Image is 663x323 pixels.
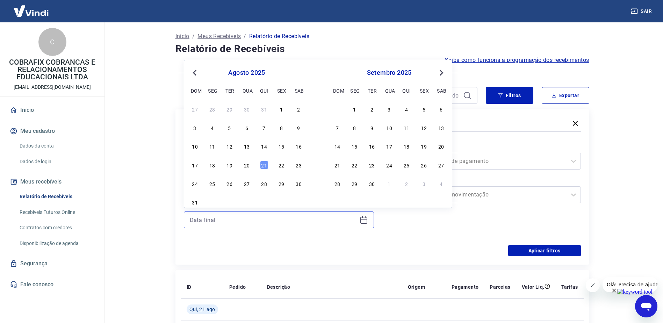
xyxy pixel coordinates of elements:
[17,139,96,153] a: Dados da conta
[260,86,268,95] div: qui
[225,86,234,95] div: ter
[452,283,479,290] p: Pagamento
[277,105,286,113] div: Choose sexta-feira, 1 de agosto de 2025
[187,283,192,290] p: ID
[260,179,268,188] div: Choose quinta-feira, 28 de agosto de 2025
[190,104,304,207] div: month 2025-08
[333,123,341,132] div: Choose domingo, 7 de setembro de 2025
[385,142,394,150] div: Choose quarta-feira, 17 de setembro de 2025
[437,86,445,95] div: sab
[191,179,199,188] div: Choose domingo, 24 de agosto de 2025
[4,5,59,10] span: Olá! Precisa de ajuda?
[225,179,234,188] div: Choose terça-feira, 26 de agosto de 2025
[191,161,199,169] div: Choose domingo, 17 de agosto de 2025
[277,161,286,169] div: Choose sexta-feira, 22 de agosto de 2025
[208,198,216,206] div: Choose segunda-feira, 1 de setembro de 2025
[333,142,341,150] div: Choose domingo, 14 de setembro de 2025
[208,161,216,169] div: Choose segunda-feira, 18 de agosto de 2025
[333,86,341,95] div: dom
[267,283,290,290] p: Descrição
[420,86,428,95] div: sex
[189,306,215,313] span: Qui, 21 ago
[385,105,394,113] div: Choose quarta-feira, 3 de setembro de 2025
[277,198,286,206] div: Choose sexta-feira, 5 de setembro de 2025
[208,179,216,188] div: Choose segunda-feira, 25 de agosto de 2025
[243,198,251,206] div: Choose quarta-feira, 3 de setembro de 2025
[191,142,199,150] div: Choose domingo, 10 de agosto de 2025
[420,123,428,132] div: Choose sexta-feira, 12 de setembro de 2025
[392,177,579,185] label: Tipo de Movimentação
[402,179,411,188] div: Choose quinta-feira, 2 de outubro de 2025
[437,69,446,77] button: Next Month
[402,161,411,169] div: Choose quinta-feira, 25 de setembro de 2025
[295,123,303,132] div: Choose sábado, 9 de agosto de 2025
[368,105,376,113] div: Choose terça-feira, 2 de setembro de 2025
[350,86,359,95] div: seg
[385,123,394,132] div: Choose quarta-feira, 10 de setembro de 2025
[437,161,445,169] div: Choose sábado, 27 de setembro de 2025
[8,174,96,189] button: Meus recebíveis
[385,86,394,95] div: qua
[385,179,394,188] div: Choose quarta-feira, 1 de outubro de 2025
[437,123,445,132] div: Choose sábado, 13 de setembro de 2025
[445,56,589,64] a: Saiba como funciona a programação dos recebimentos
[243,179,251,188] div: Choose quarta-feira, 27 de agosto de 2025
[277,123,286,132] div: Choose sexta-feira, 8 de agosto de 2025
[225,105,234,113] div: Choose terça-feira, 29 de julho de 2025
[208,86,216,95] div: seg
[191,198,199,206] div: Choose domingo, 31 de agosto de 2025
[629,5,655,18] button: Sair
[243,123,251,132] div: Choose quarta-feira, 6 de agosto de 2025
[191,123,199,132] div: Choose domingo, 3 de agosto de 2025
[208,105,216,113] div: Choose segunda-feira, 28 de julho de 2025
[486,87,533,104] button: Filtros
[175,32,189,41] a: Início
[385,161,394,169] div: Choose quarta-feira, 24 de setembro de 2025
[420,142,428,150] div: Choose sexta-feira, 19 de setembro de 2025
[17,205,96,220] a: Recebíveis Futuros Online
[350,105,359,113] div: Choose segunda-feira, 1 de setembro de 2025
[17,155,96,169] a: Dados de login
[295,105,303,113] div: Choose sábado, 2 de agosto de 2025
[191,105,199,113] div: Choose domingo, 27 de julho de 2025
[295,142,303,150] div: Choose sábado, 16 de agosto de 2025
[225,161,234,169] div: Choose terça-feira, 19 de agosto de 2025
[8,256,96,271] a: Segurança
[333,179,341,188] div: Choose domingo, 28 de setembro de 2025
[402,142,411,150] div: Choose quinta-feira, 18 de setembro de 2025
[8,277,96,292] a: Fale conosco
[8,0,54,22] img: Vindi
[561,283,578,290] p: Tarifas
[368,123,376,132] div: Choose terça-feira, 9 de setembro de 2025
[244,32,246,41] p: /
[368,86,376,95] div: ter
[192,32,195,41] p: /
[260,123,268,132] div: Choose quinta-feira, 7 de agosto de 2025
[420,179,428,188] div: Choose sexta-feira, 3 de outubro de 2025
[368,161,376,169] div: Choose terça-feira, 23 de setembro de 2025
[522,283,545,290] p: Valor Líq.
[437,142,445,150] div: Choose sábado, 20 de setembro de 2025
[190,69,199,77] button: Previous Month
[243,142,251,150] div: Choose quarta-feira, 13 de agosto de 2025
[295,179,303,188] div: Choose sábado, 30 de agosto de 2025
[437,105,445,113] div: Choose sábado, 6 de setembro de 2025
[586,278,600,292] iframe: Fechar mensagem
[295,198,303,206] div: Choose sábado, 6 de setembro de 2025
[14,84,91,91] p: [EMAIL_ADDRESS][DOMAIN_NAME]
[190,215,357,225] input: Data final
[260,161,268,169] div: Choose quinta-feira, 21 de agosto de 2025
[208,142,216,150] div: Choose segunda-feira, 11 de agosto de 2025
[295,161,303,169] div: Choose sábado, 23 de agosto de 2025
[332,104,446,188] div: month 2025-09
[38,28,66,56] div: C
[243,86,251,95] div: qua
[333,161,341,169] div: Choose domingo, 21 de setembro de 2025
[197,32,241,41] a: Meus Recebíveis
[295,86,303,95] div: sab
[490,283,510,290] p: Parcelas
[277,86,286,95] div: sex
